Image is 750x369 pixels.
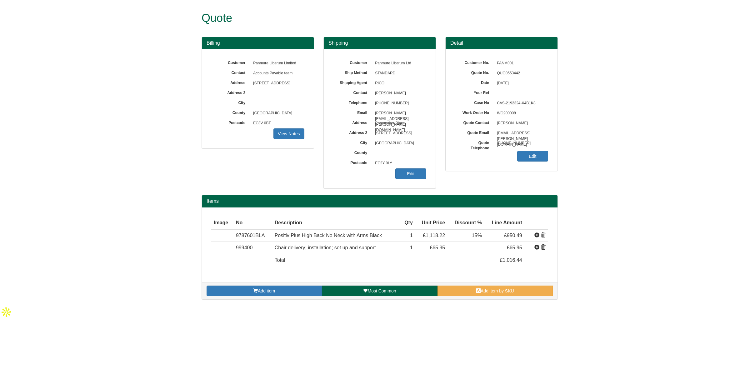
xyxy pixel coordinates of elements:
[497,111,516,115] span: WO200008
[328,40,431,46] h3: Shipping
[211,217,233,229] th: Image
[484,217,525,229] th: Line Amount
[455,118,494,126] label: Quote Contact
[450,40,553,46] h3: Detail
[372,78,426,88] span: RICO
[273,128,304,139] a: View Notes
[333,58,372,66] label: Customer
[258,288,275,293] span: Add item
[211,78,250,86] label: Address
[504,233,522,238] span: £950.49
[272,254,400,267] td: Total
[494,78,548,88] span: [DATE]
[500,257,522,263] span: £1,016.44
[481,288,514,293] span: Add item by SKU
[233,242,272,254] td: 999400
[211,58,250,66] label: Customer
[367,288,396,293] span: Most Common
[250,118,304,128] span: EC3V 0BT
[211,108,250,116] label: County
[494,128,548,138] span: [EMAIL_ADDRESS][PERSON_NAME][DOMAIN_NAME]
[333,158,372,166] label: Postcode
[372,98,426,108] span: [PHONE_NUMBER]
[507,245,522,250] span: £65.95
[333,88,372,96] label: Contact
[455,108,494,116] label: Work Order No
[211,88,250,96] label: Address 2
[211,68,250,76] label: Contact
[400,217,415,229] th: Qty
[250,108,304,118] span: [GEOGRAPHIC_DATA]
[455,78,494,86] label: Date
[333,108,372,116] label: Email
[494,68,548,78] span: QUO0553442
[207,40,309,46] h3: Billing
[395,168,426,179] a: Edit
[333,148,372,156] label: County
[333,98,372,106] label: Telephone
[250,78,304,88] span: [STREET_ADDRESS]
[410,245,413,250] span: 1
[372,138,426,148] span: [GEOGRAPHIC_DATA]
[211,118,250,126] label: Postcode
[372,88,426,98] span: [PERSON_NAME]
[455,68,494,76] label: Quote No.
[233,229,272,242] td: 9787601BLA
[455,88,494,96] label: Your Ref
[333,128,372,136] label: Address 2
[494,98,548,108] span: CAS-2192324-X4B1K8
[455,58,494,66] label: Customer No.
[372,68,426,78] span: STANDARD
[455,98,494,106] label: Case No
[250,68,304,78] span: Accounts Payable team
[372,128,426,138] span: [STREET_ADDRESS]
[410,233,413,238] span: 1
[517,151,548,162] a: Edit
[207,198,553,204] h2: Items
[333,78,372,86] label: Shipping Agent
[430,245,445,250] span: £65.95
[472,233,482,238] span: 15%
[250,58,304,68] span: Panmure Liberum Limited
[272,217,400,229] th: Description
[333,68,372,76] label: Ship Method
[372,108,426,118] span: [PERSON_NAME][EMAIL_ADDRESS][PERSON_NAME][DOMAIN_NAME]
[494,118,548,128] span: [PERSON_NAME]
[494,58,548,68] span: PANM001
[447,217,484,229] th: Discount %
[455,128,494,136] label: Quote Email
[372,158,426,168] span: EC2Y 9LY
[211,98,250,106] label: City
[372,58,426,68] span: Panmure Liberum Ltd
[233,217,272,229] th: No
[275,245,376,250] span: Chair delivery; installation; set up and support
[333,118,372,126] label: Address
[202,12,534,24] h1: Quote
[423,233,445,238] span: £1,118.22
[333,138,372,146] label: City
[372,118,426,128] span: Ropemaker Place
[494,138,548,148] span: [PHONE_NUMBER]
[455,138,494,151] label: Quote Telephone
[415,217,447,229] th: Unit Price
[275,233,382,238] span: Positiv Plus High Back No Neck with Arms Black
